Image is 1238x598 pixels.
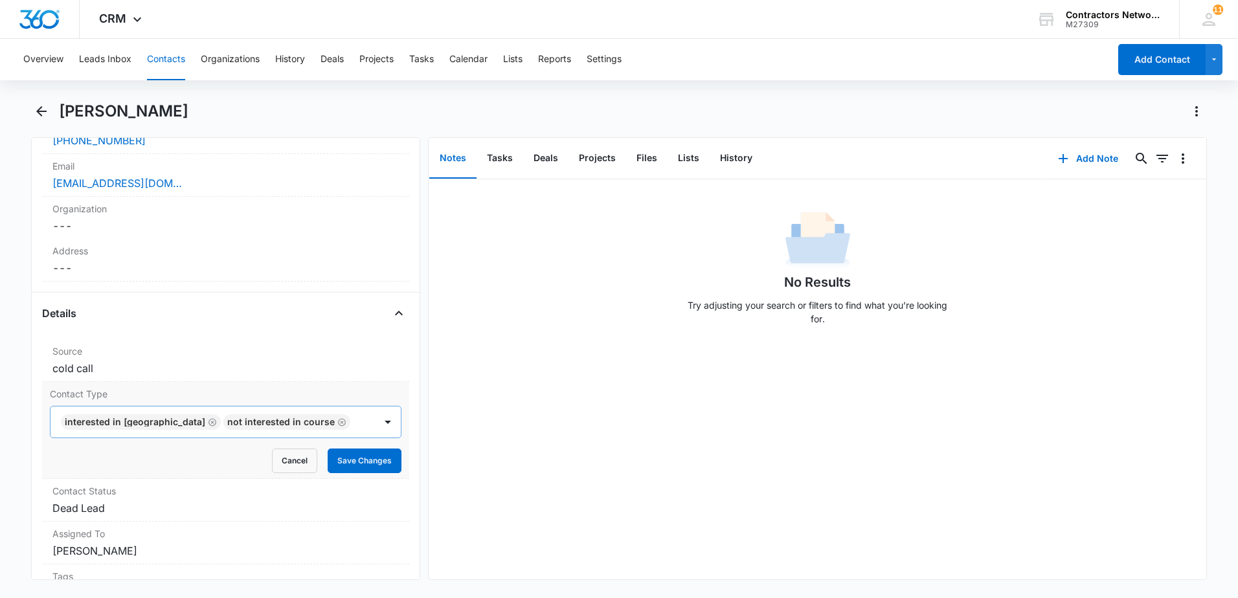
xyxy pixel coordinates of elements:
[42,339,409,382] div: Sourcecold call
[785,208,850,272] img: No Data
[321,39,344,80] button: Deals
[682,298,954,326] p: Try adjusting your search or filters to find what you’re looking for.
[1173,148,1193,169] button: Overflow Menu
[52,159,399,173] label: Email
[359,39,394,80] button: Projects
[31,101,51,122] button: Back
[1045,143,1131,174] button: Add Note
[52,175,182,191] a: [EMAIL_ADDRESS][DOMAIN_NAME]
[42,479,409,522] div: Contact StatusDead Lead
[503,39,523,80] button: Lists
[626,138,668,179] button: Files
[272,448,317,473] button: Cancel
[477,138,523,179] button: Tasks
[52,202,399,216] label: Organization
[42,197,409,239] div: Organization---
[201,39,260,80] button: Organizations
[429,138,477,179] button: Notes
[538,39,571,80] button: Reports
[52,543,399,559] dd: [PERSON_NAME]
[1131,148,1152,169] button: Search...
[275,39,305,80] button: History
[42,154,409,197] div: Email[EMAIL_ADDRESS][DOMAIN_NAME]
[52,360,399,376] dd: cold call
[523,138,568,179] button: Deals
[205,417,217,426] div: Remove INTERESTED IN PA
[42,522,409,564] div: Assigned To[PERSON_NAME]
[52,244,399,258] label: Address
[409,39,434,80] button: Tasks
[568,138,626,179] button: Projects
[784,272,851,292] h1: No Results
[227,417,335,426] div: NOT INTERESTED IN COURSE
[1118,44,1206,75] button: Add Contact
[1213,5,1223,15] div: notifications count
[52,570,399,583] label: Tags
[50,387,401,401] label: Contact Type
[1066,20,1160,29] div: account id
[1186,101,1207,122] button: Actions
[99,12,126,25] span: CRM
[52,344,399,358] label: Source
[1066,10,1160,20] div: account name
[52,133,146,148] a: [PHONE_NUMBER]
[52,500,399,516] dd: Dead Lead
[449,39,488,80] button: Calendar
[52,218,399,234] dd: ---
[328,448,401,473] button: Save Changes
[42,305,76,321] h4: Details
[42,239,409,282] div: Address---
[52,260,399,276] dd: ---
[388,303,409,324] button: Close
[668,138,710,179] button: Lists
[147,39,185,80] button: Contacts
[23,39,63,80] button: Overview
[710,138,763,179] button: History
[1213,5,1223,15] span: 11
[52,527,399,540] label: Assigned To
[52,484,399,498] label: Contact Status
[65,417,205,426] div: INTERESTED IN [GEOGRAPHIC_DATA]
[335,417,346,426] div: Remove NOT INTERESTED IN COURSE
[79,39,131,80] button: Leads Inbox
[587,39,622,80] button: Settings
[1152,148,1173,169] button: Filters
[59,102,188,121] h1: [PERSON_NAME]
